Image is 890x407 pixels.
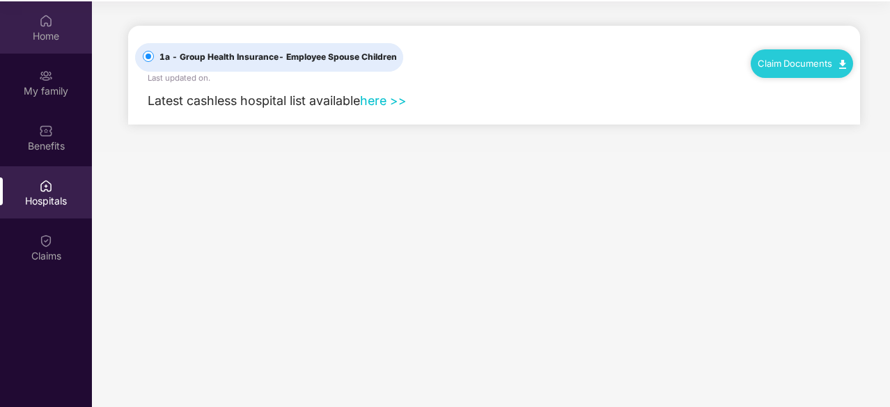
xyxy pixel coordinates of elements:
a: Claim Documents [758,58,846,69]
a: here >> [360,93,407,108]
img: svg+xml;base64,PHN2ZyBpZD0iQ2xhaW0iIHhtbG5zPSJodHRwOi8vd3d3LnczLm9yZy8yMDAwL3N2ZyIgd2lkdGg9IjIwIi... [39,234,53,248]
img: svg+xml;base64,PHN2ZyB4bWxucz0iaHR0cDovL3d3dy53My5vcmcvMjAwMC9zdmciIHdpZHRoPSIxMC40IiBoZWlnaHQ9Ij... [839,60,846,69]
img: svg+xml;base64,PHN2ZyBpZD0iSG9zcGl0YWxzIiB4bWxucz0iaHR0cDovL3d3dy53My5vcmcvMjAwMC9zdmciIHdpZHRoPS... [39,179,53,193]
div: Last updated on . [148,72,210,84]
span: 1a - Group Health Insurance [154,51,403,64]
img: svg+xml;base64,PHN2ZyBpZD0iSG9tZSIgeG1sbnM9Imh0dHA6Ly93d3cudzMub3JnLzIwMDAvc3ZnIiB3aWR0aD0iMjAiIG... [39,14,53,28]
span: Latest cashless hospital list available [148,93,360,108]
img: svg+xml;base64,PHN2ZyBpZD0iQmVuZWZpdHMiIHhtbG5zPSJodHRwOi8vd3d3LnczLm9yZy8yMDAwL3N2ZyIgd2lkdGg9Ij... [39,124,53,138]
img: svg+xml;base64,PHN2ZyB3aWR0aD0iMjAiIGhlaWdodD0iMjAiIHZpZXdCb3g9IjAgMCAyMCAyMCIgZmlsbD0ibm9uZSIgeG... [39,69,53,83]
span: - Employee Spouse Children [279,51,397,62]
